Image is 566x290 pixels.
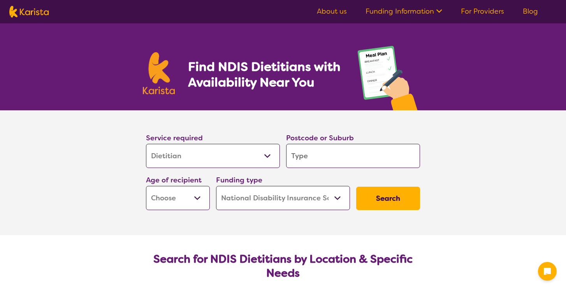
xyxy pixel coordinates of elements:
[146,175,202,185] label: Age of recipient
[317,7,347,16] a: About us
[9,6,49,18] img: Karista logo
[461,7,504,16] a: For Providers
[356,187,420,210] button: Search
[366,7,442,16] a: Funding Information
[286,144,420,168] input: Type
[143,52,175,94] img: Karista logo
[523,7,538,16] a: Blog
[146,133,203,143] label: Service required
[355,42,423,110] img: dietitian
[152,252,414,280] h2: Search for NDIS Dietitians by Location & Specific Needs
[188,59,342,90] h1: Find NDIS Dietitians with Availability Near You
[286,133,354,143] label: Postcode or Suburb
[216,175,262,185] label: Funding type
